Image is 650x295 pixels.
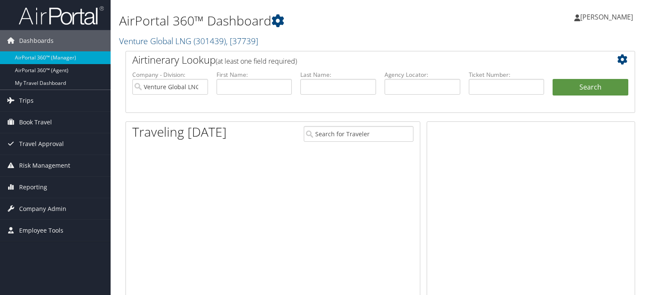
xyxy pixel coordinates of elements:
[385,70,460,79] label: Agency Locator:
[132,53,586,67] h2: Airtinerary Lookup
[19,6,104,25] img: airportal-logo.png
[574,4,641,30] a: [PERSON_NAME]
[19,198,66,219] span: Company Admin
[304,126,413,142] input: Search for Traveler
[119,35,258,47] a: Venture Global LNG
[580,12,633,22] span: [PERSON_NAME]
[19,177,47,198] span: Reporting
[216,56,297,66] span: (at least one field required)
[194,35,226,47] span: ( 301439 )
[19,30,54,51] span: Dashboards
[19,112,52,133] span: Book Travel
[19,133,64,155] span: Travel Approval
[119,12,468,30] h1: AirPortal 360™ Dashboard
[19,90,34,111] span: Trips
[19,155,70,176] span: Risk Management
[226,35,258,47] span: , [ 37739 ]
[469,70,545,79] label: Ticket Number:
[132,123,227,141] h1: Traveling [DATE]
[132,70,208,79] label: Company - Division:
[217,70,292,79] label: First Name:
[19,220,63,241] span: Employee Tools
[553,79,628,96] button: Search
[300,70,376,79] label: Last Name:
